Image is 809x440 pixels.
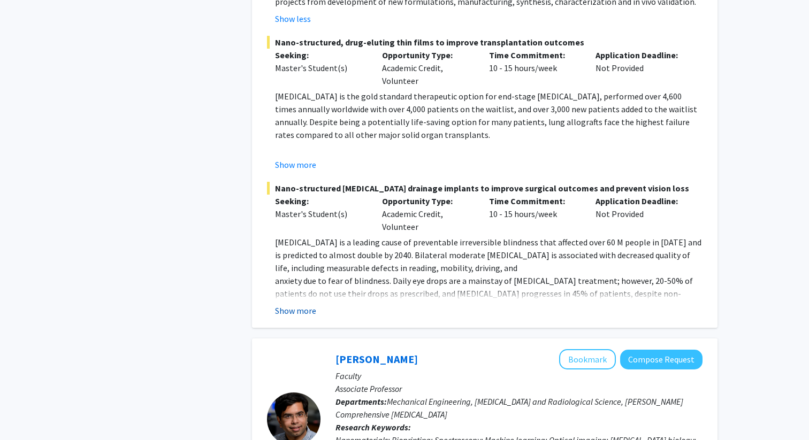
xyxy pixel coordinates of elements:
[275,207,366,220] div: Master's Student(s)
[275,158,316,171] button: Show more
[596,49,686,61] p: Application Deadline:
[587,49,694,87] div: Not Provided
[275,304,316,317] button: Show more
[275,12,311,25] button: Show less
[489,49,580,61] p: Time Commitment:
[8,392,45,432] iframe: Chat
[275,274,703,351] p: anxiety due to fear of blindness. Daily eye drops are a mainstay of [MEDICAL_DATA] treatment; how...
[374,195,481,233] div: Academic Credit, Volunteer
[275,61,366,74] div: Master's Student(s)
[335,369,703,382] p: Faculty
[275,195,366,207] p: Seeking:
[559,349,616,369] button: Add Ishan Barman to Bookmarks
[374,49,481,87] div: Academic Credit, Volunteer
[481,49,588,87] div: 10 - 15 hours/week
[620,350,703,369] button: Compose Request to Ishan Barman
[335,396,387,407] b: Departments:
[481,195,588,233] div: 10 - 15 hours/week
[335,382,703,395] p: Associate Professor
[267,36,703,49] span: Nano-structured, drug-eluting thin films to improve transplantation outcomes
[275,49,366,61] p: Seeking:
[382,195,473,207] p: Opportunity Type:
[587,195,694,233] div: Not Provided
[335,396,683,420] span: Mechanical Engineering, [MEDICAL_DATA] and Radiological Science, [PERSON_NAME] Comprehensive [MED...
[275,90,703,141] p: [MEDICAL_DATA] is the gold standard therapeutic option for end-stage [MEDICAL_DATA], performed ov...
[335,352,418,366] a: [PERSON_NAME]
[382,49,473,61] p: Opportunity Type:
[335,422,411,433] b: Research Keywords:
[267,182,703,195] span: Nano-structured [MEDICAL_DATA] drainage implants to improve surgical outcomes and prevent vision ...
[489,195,580,207] p: Time Commitment:
[275,236,703,274] p: [MEDICAL_DATA] is a leading cause of preventable irreversible blindness that affected over 60 M p...
[596,195,686,207] p: Application Deadline:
